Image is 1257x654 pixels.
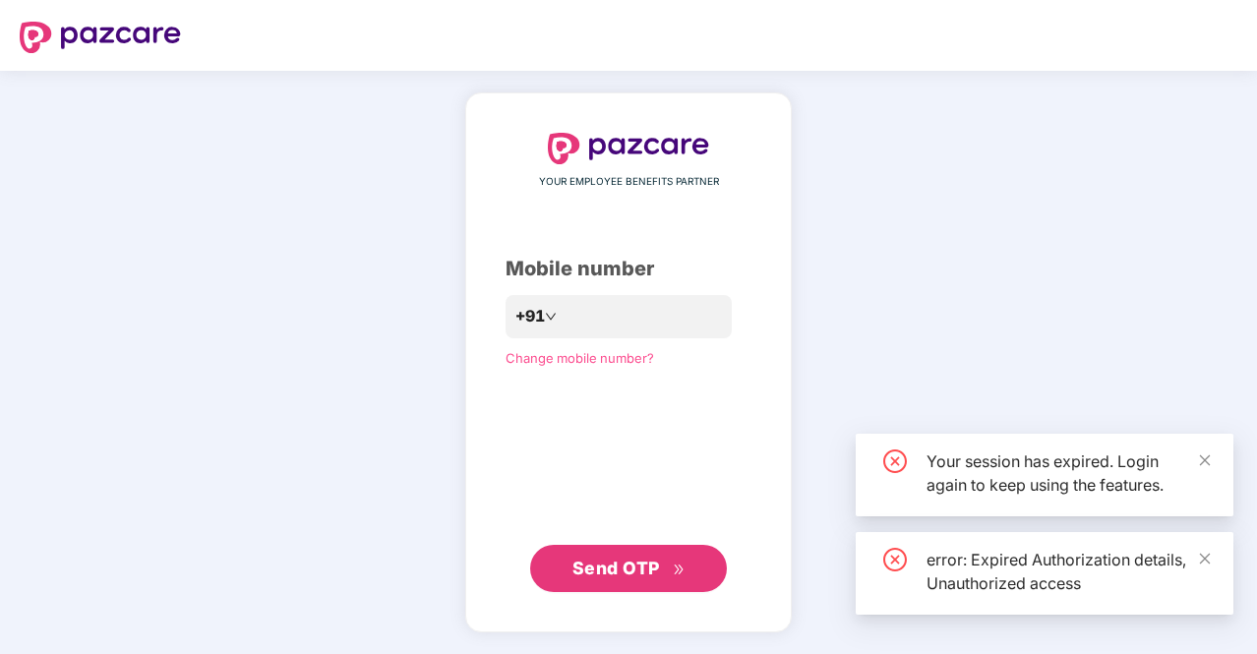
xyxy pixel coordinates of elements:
[548,133,709,164] img: logo
[506,254,751,284] div: Mobile number
[1198,552,1212,565] span: close
[927,449,1210,497] div: Your session has expired. Login again to keep using the features.
[515,304,545,328] span: +91
[506,350,654,366] a: Change mobile number?
[883,449,907,473] span: close-circle
[20,22,181,53] img: logo
[883,548,907,571] span: close-circle
[530,545,727,592] button: Send OTPdouble-right
[545,311,557,323] span: down
[572,558,660,578] span: Send OTP
[673,564,686,576] span: double-right
[1198,453,1212,467] span: close
[539,174,719,190] span: YOUR EMPLOYEE BENEFITS PARTNER
[927,548,1210,595] div: error: Expired Authorization details, Unauthorized access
